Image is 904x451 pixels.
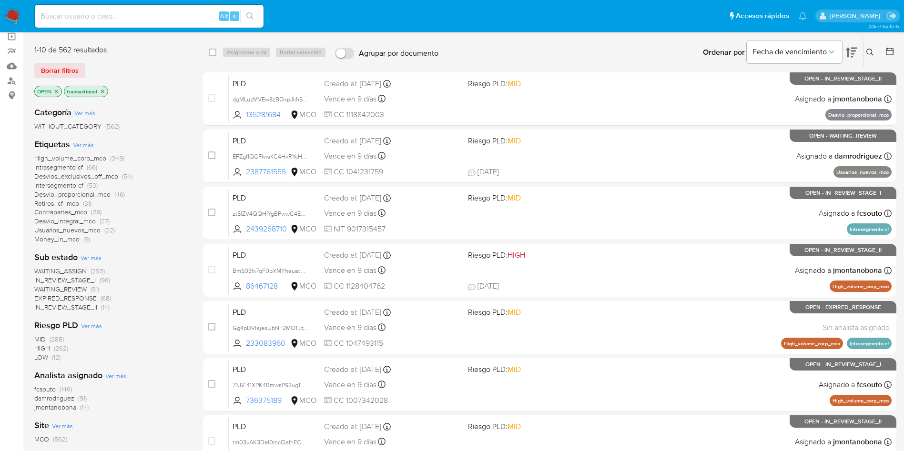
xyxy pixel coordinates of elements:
[830,11,884,20] p: damian.rodriguez@mercadolibre.com
[799,12,807,20] a: Notificaciones
[869,22,899,30] span: 3.157.1-hotfix-5
[220,11,228,20] span: Alt
[240,10,260,23] button: search-icon
[736,11,789,21] span: Accesos rápidos
[887,11,897,21] a: Salir
[233,11,236,20] span: s
[35,10,264,22] input: Buscar usuario o caso...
